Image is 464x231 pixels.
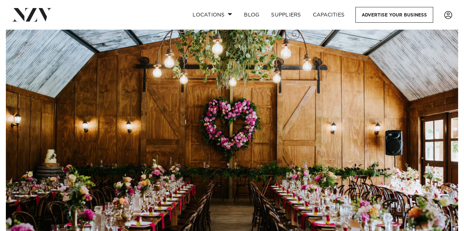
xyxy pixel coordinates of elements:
a: Advertise your business [355,7,433,23]
img: nzv-logo.png [12,8,52,21]
a: SUPPLIERS [265,7,307,23]
a: Locations [187,7,238,23]
a: Capacities [307,7,351,23]
a: BLOG [238,7,265,23]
